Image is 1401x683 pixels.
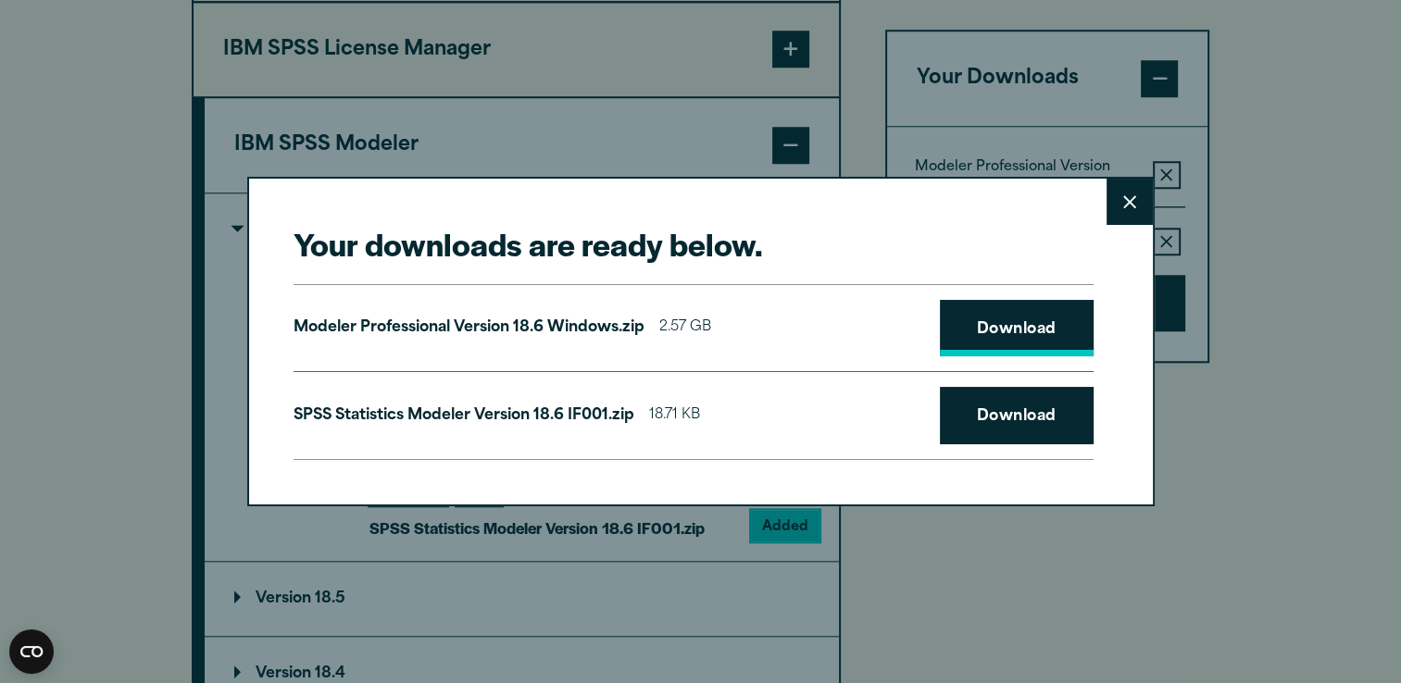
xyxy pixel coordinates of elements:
a: Download [940,387,1094,444]
p: Modeler Professional Version 18.6 Windows.zip [294,315,644,341]
span: 2.57 GB [659,315,711,341]
span: 18.71 KB [649,403,700,429]
button: Open CMP widget [9,629,54,674]
h2: Your downloads are ready below. [294,223,1094,265]
p: SPSS Statistics Modeler Version 18.6 IF001.zip [294,403,634,429]
a: Download [940,300,1094,357]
